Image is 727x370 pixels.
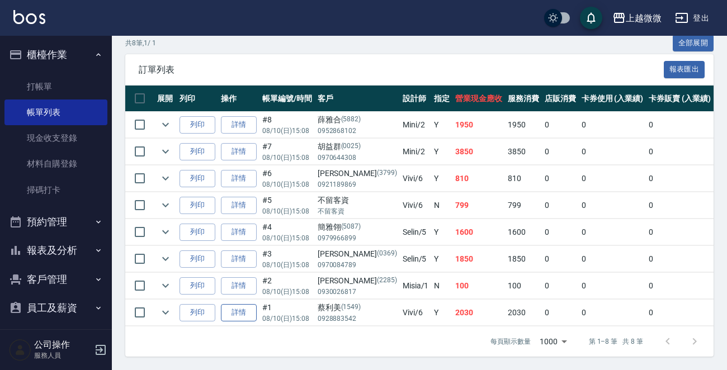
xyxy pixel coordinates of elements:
[180,197,215,214] button: 列印
[262,233,312,243] p: 08/10 (日) 15:08
[579,165,646,192] td: 0
[431,246,452,272] td: Y
[452,300,505,326] td: 2030
[505,165,542,192] td: 810
[4,322,107,352] button: 商品管理
[490,336,531,347] p: 每頁顯示數量
[318,314,397,324] p: 0928883542
[431,219,452,245] td: Y
[139,64,664,75] span: 訂單列表
[318,195,397,206] div: 不留客資
[259,165,315,192] td: #6
[13,10,45,24] img: Logo
[259,192,315,219] td: #5
[452,273,505,299] td: 100
[542,139,579,165] td: 0
[221,143,257,160] a: 詳情
[505,192,542,219] td: 799
[4,207,107,236] button: 預約管理
[646,112,714,138] td: 0
[318,233,397,243] p: 0979966899
[646,139,714,165] td: 0
[377,168,397,179] p: (3799)
[579,86,646,112] th: 卡券使用 (入業績)
[318,260,397,270] p: 0970084789
[431,300,452,326] td: Y
[157,224,174,240] button: expand row
[318,275,397,287] div: [PERSON_NAME]
[341,141,361,153] p: (0025)
[671,8,714,29] button: 登出
[579,192,646,219] td: 0
[318,114,397,126] div: 薛雅合
[154,86,177,112] th: 展開
[9,339,31,361] img: Person
[579,219,646,245] td: 0
[646,86,714,112] th: 卡券販賣 (入業績)
[180,224,215,241] button: 列印
[259,273,315,299] td: #2
[318,248,397,260] div: [PERSON_NAME]
[157,197,174,214] button: expand row
[34,350,91,360] p: 服務人員
[318,302,397,314] div: 蔡利美
[318,141,397,153] div: 胡益群
[318,168,397,179] div: [PERSON_NAME]
[400,219,432,245] td: Selin /5
[505,273,542,299] td: 100
[589,336,643,347] p: 第 1–8 筆 共 8 筆
[646,300,714,326] td: 0
[452,86,505,112] th: 營業現金應收
[452,112,505,138] td: 1950
[4,293,107,322] button: 員工及薪資
[157,170,174,187] button: expand row
[262,206,312,216] p: 08/10 (日) 15:08
[341,221,361,233] p: (5087)
[608,7,666,30] button: 上越微微
[221,304,257,321] a: 詳情
[579,273,646,299] td: 0
[431,86,452,112] th: 指定
[125,38,156,48] p: 共 8 筆, 1 / 1
[646,219,714,245] td: 0
[431,112,452,138] td: Y
[400,246,432,272] td: Selin /5
[542,246,579,272] td: 0
[262,287,312,297] p: 08/10 (日) 15:08
[34,339,91,350] h5: 公司操作
[4,74,107,99] a: 打帳單
[673,35,714,52] button: 全部展開
[180,304,215,321] button: 列印
[180,277,215,295] button: 列印
[262,153,312,163] p: 08/10 (日) 15:08
[4,151,107,177] a: 材料自購登錄
[180,170,215,187] button: 列印
[505,300,542,326] td: 2030
[318,221,397,233] div: 簡雅翎
[4,40,107,69] button: 櫃檯作業
[221,250,257,268] a: 詳情
[542,165,579,192] td: 0
[646,165,714,192] td: 0
[664,64,705,74] a: 報表匯出
[341,302,361,314] p: (1549)
[542,112,579,138] td: 0
[646,246,714,272] td: 0
[259,300,315,326] td: #1
[157,116,174,133] button: expand row
[579,139,646,165] td: 0
[400,300,432,326] td: Vivi /6
[315,86,400,112] th: 客戶
[259,86,315,112] th: 帳單編號/時間
[400,273,432,299] td: Misia /1
[259,219,315,245] td: #4
[431,139,452,165] td: Y
[542,86,579,112] th: 店販消費
[157,277,174,294] button: expand row
[221,197,257,214] a: 詳情
[157,304,174,321] button: expand row
[431,273,452,299] td: N
[341,114,361,126] p: (5882)
[259,112,315,138] td: #8
[400,112,432,138] td: Mini /2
